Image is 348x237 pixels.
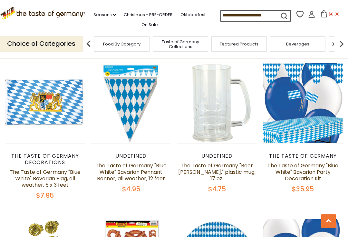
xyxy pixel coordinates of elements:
[155,39,206,49] a: Taste of Germany Collections
[93,11,116,18] a: Seasons
[82,37,95,50] img: previous arrow
[286,42,309,46] a: Beverages
[220,42,258,46] a: Featured Products
[267,162,338,182] a: The Taste of Germany "Blue White" Bavarian Party Decoration Kit
[292,184,314,193] span: $35.95
[124,11,173,18] a: Christmas - PRE-ORDER
[141,21,158,28] a: On Sale
[335,37,348,50] img: next arrow
[5,153,85,166] div: The Taste of Germany Decorations
[329,11,340,17] span: $0.00
[36,191,54,200] span: $7.95
[316,10,344,20] button: $0.00
[10,168,81,189] a: The Taste of Germany "Blue White" Bavarian Flag, all weather, 5 x 3 feet
[96,162,167,182] a: The Taste of Germany "Blue White" Bavarian Pennant Banner, all weather, 12 feet
[263,153,343,159] div: The Taste of Germany
[5,63,85,143] img: The Taste of Germany "Blue White" Bavarian Flag, all weather, 5 x 3 feet
[122,184,140,193] span: $4.95
[208,184,226,193] span: $4.75
[180,11,206,18] a: Oktoberfest
[177,63,257,143] img: The Taste of Germany "Beer Stein," plastic mug, 17 oz.
[177,153,257,159] div: undefined
[91,153,171,159] div: undefined
[178,162,256,182] a: The Taste of Germany "Beer [PERSON_NAME]," plastic mug, 17 oz.
[103,42,140,46] a: Food By Category
[263,63,343,143] img: The Taste of Germany "Blue White" Bavarian Party Decoration Kit
[91,63,171,143] img: The Taste of Germany "Blue White" Bavarian Pennant Banner, all weather, 12 feet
